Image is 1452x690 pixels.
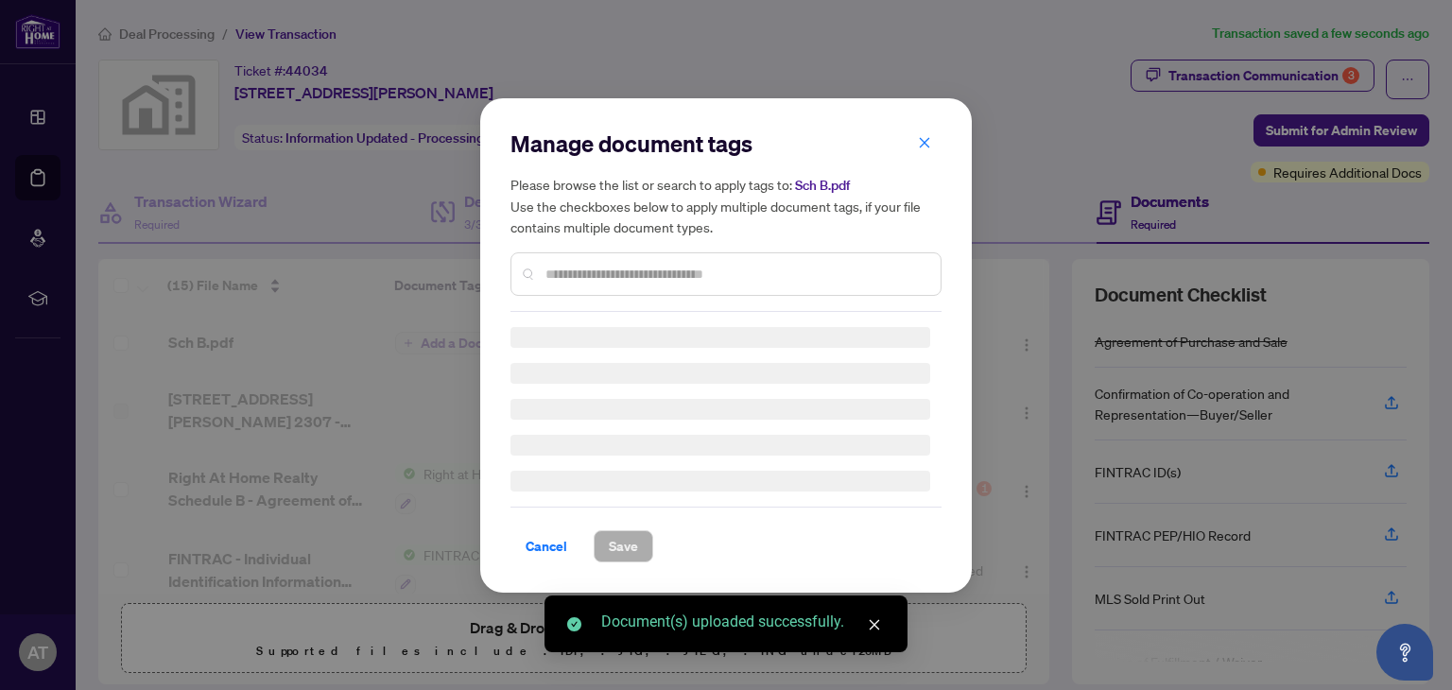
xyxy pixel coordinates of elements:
[510,174,942,237] h5: Please browse the list or search to apply tags to: Use the checkboxes below to apply multiple doc...
[795,177,850,194] span: Sch B.pdf
[567,617,581,631] span: check-circle
[601,611,885,633] div: Document(s) uploaded successfully.
[918,135,931,148] span: close
[526,531,567,561] span: Cancel
[510,530,582,562] button: Cancel
[510,129,942,159] h2: Manage document tags
[864,614,885,635] a: Close
[1376,624,1433,681] button: Open asap
[594,530,653,562] button: Save
[868,618,881,631] span: close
